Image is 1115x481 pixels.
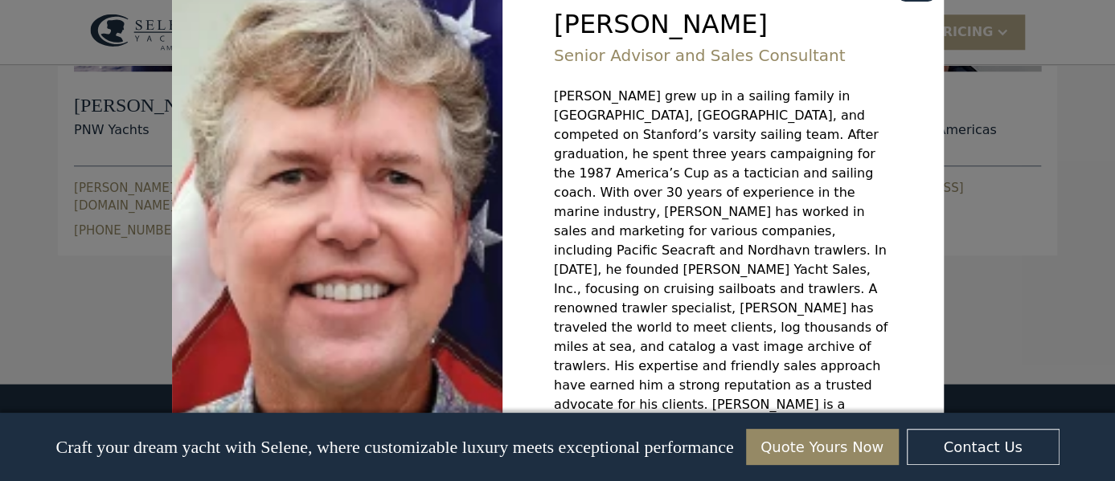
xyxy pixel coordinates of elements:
p: [PERSON_NAME] grew up in a sailing family in [GEOGRAPHIC_DATA], [GEOGRAPHIC_DATA], and competed o... [554,87,892,472]
a: Quote Yours Now [746,429,899,465]
a: Contact Us [907,429,1060,465]
p: Craft your dream yacht with Selene, where customizable luxury meets exceptional performance [55,437,733,458]
div: [PERSON_NAME] [554,9,845,39]
div: Senior Advisor and Sales Consultant [554,43,845,67]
